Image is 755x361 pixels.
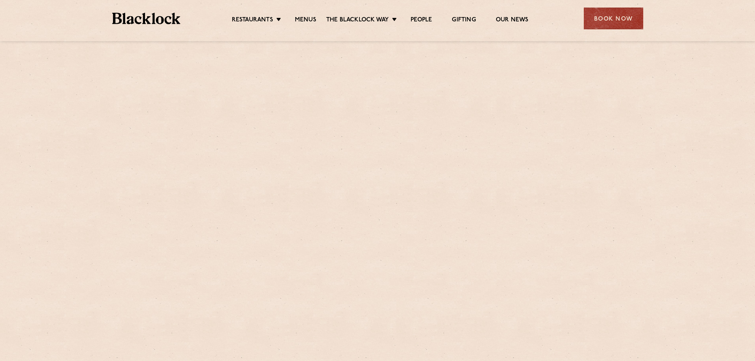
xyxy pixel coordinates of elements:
a: People [411,16,432,25]
a: Menus [295,16,316,25]
div: Book Now [584,8,643,29]
a: The Blacklock Way [326,16,389,25]
a: Gifting [452,16,476,25]
a: Our News [496,16,529,25]
img: BL_Textured_Logo-footer-cropped.svg [112,13,181,24]
a: Restaurants [232,16,273,25]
